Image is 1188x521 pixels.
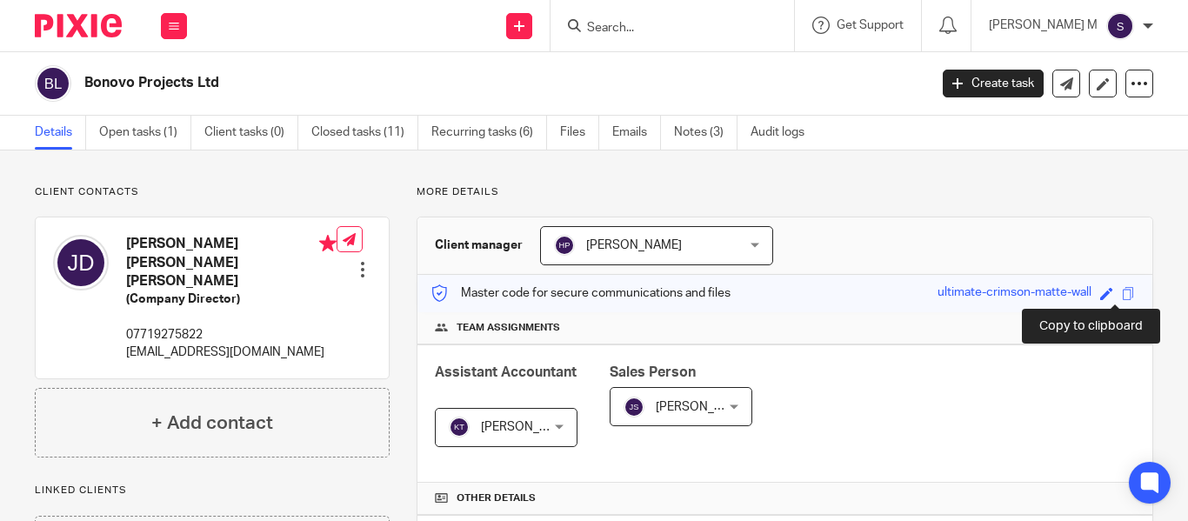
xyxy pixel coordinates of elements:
[417,185,1153,199] p: More details
[656,401,751,413] span: [PERSON_NAME]
[674,116,737,150] a: Notes (3)
[586,239,682,251] span: [PERSON_NAME]
[126,291,337,308] h5: (Company Director)
[431,116,547,150] a: Recurring tasks (6)
[457,321,560,335] span: Team assignments
[35,116,86,150] a: Details
[430,284,731,302] p: Master code for secure communications and files
[751,116,818,150] a: Audit logs
[53,235,109,291] img: svg%3E
[481,421,577,433] span: [PERSON_NAME]
[943,70,1044,97] a: Create task
[1106,12,1134,40] img: svg%3E
[35,484,390,498] p: Linked clients
[126,235,337,291] h4: [PERSON_NAME] [PERSON_NAME] [PERSON_NAME]
[585,21,742,37] input: Search
[612,116,661,150] a: Emails
[99,116,191,150] a: Open tasks (1)
[610,365,696,379] span: Sales Person
[837,19,904,31] span: Get Support
[311,116,418,150] a: Closed tasks (11)
[126,344,337,361] p: [EMAIL_ADDRESS][DOMAIN_NAME]
[457,491,536,505] span: Other details
[319,235,337,252] i: Primary
[204,116,298,150] a: Client tasks (0)
[624,397,644,417] img: svg%3E
[938,284,1091,304] div: ultimate-crimson-matte-wall
[989,17,1098,34] p: [PERSON_NAME] M
[449,417,470,438] img: svg%3E
[435,365,577,379] span: Assistant Accountant
[84,74,751,92] h2: Bonovo Projects Ltd
[35,185,390,199] p: Client contacts
[554,235,575,256] img: svg%3E
[560,116,599,150] a: Files
[151,410,273,437] h4: + Add contact
[435,237,523,254] h3: Client manager
[35,65,71,102] img: svg%3E
[35,14,122,37] img: Pixie
[126,326,337,344] p: 07719275822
